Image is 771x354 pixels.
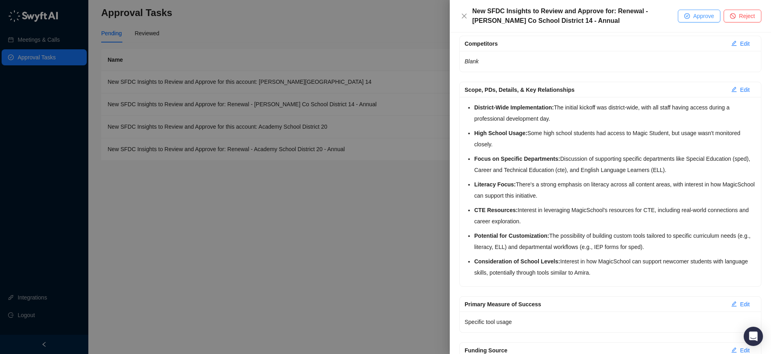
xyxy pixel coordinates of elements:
[725,83,756,96] button: Edit
[474,258,560,265] strong: Consideration of School Levels:
[678,10,720,22] button: Approve
[461,13,467,19] span: close
[465,300,725,309] div: Primary Measure of Success
[474,181,516,188] strong: Literacy Focus:
[474,104,554,111] strong: District-Wide Implementation:
[744,327,763,346] div: Open Intercom Messenger
[474,207,518,213] strong: CTE Resources:
[725,37,756,50] button: Edit
[739,12,755,20] span: Reject
[474,256,756,278] li: Interest in how MagicSchool can support newcomer students with language skills, potentially throu...
[474,233,549,239] strong: Potential for Customization:
[472,6,678,26] div: New SFDC Insights to Review and Approve for: Renewal - [PERSON_NAME] Co School District 14 - Annual
[725,298,756,311] button: Edit
[474,153,756,176] li: Discussion of supporting specific departments like Special Education (sped), Career and Technical...
[465,316,756,328] p: Specific tool usage
[740,85,750,94] span: Edit
[724,10,761,22] button: Reject
[474,179,756,201] li: There's a strong emphasis on literacy across all content areas, with interest in how MagicSchool ...
[474,102,756,124] li: The initial kickoff was district-wide, with all staff having access during a professional develop...
[731,87,737,92] span: edit
[731,40,737,46] span: edit
[693,12,714,20] span: Approve
[740,300,750,309] span: Edit
[474,204,756,227] li: Interest in leveraging MagicSchool's resources for CTE, including real-world connections and care...
[465,39,725,48] div: Competitors
[459,11,469,21] button: Close
[684,13,690,19] span: check-circle
[474,130,527,136] strong: High School Usage:
[740,39,750,48] span: Edit
[731,347,737,353] span: edit
[474,156,560,162] strong: Focus on Specific Departments:
[465,58,479,65] em: Blank
[474,127,756,150] li: Some high school students had access to Magic Student, but usage wasn't monitored closely.
[730,13,736,19] span: stop
[465,85,725,94] div: Scope, PDs, Details, & Key Relationships
[731,301,737,307] span: edit
[474,230,756,253] li: The possibility of building custom tools tailored to specific curriculum needs (e.g., literacy, E...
